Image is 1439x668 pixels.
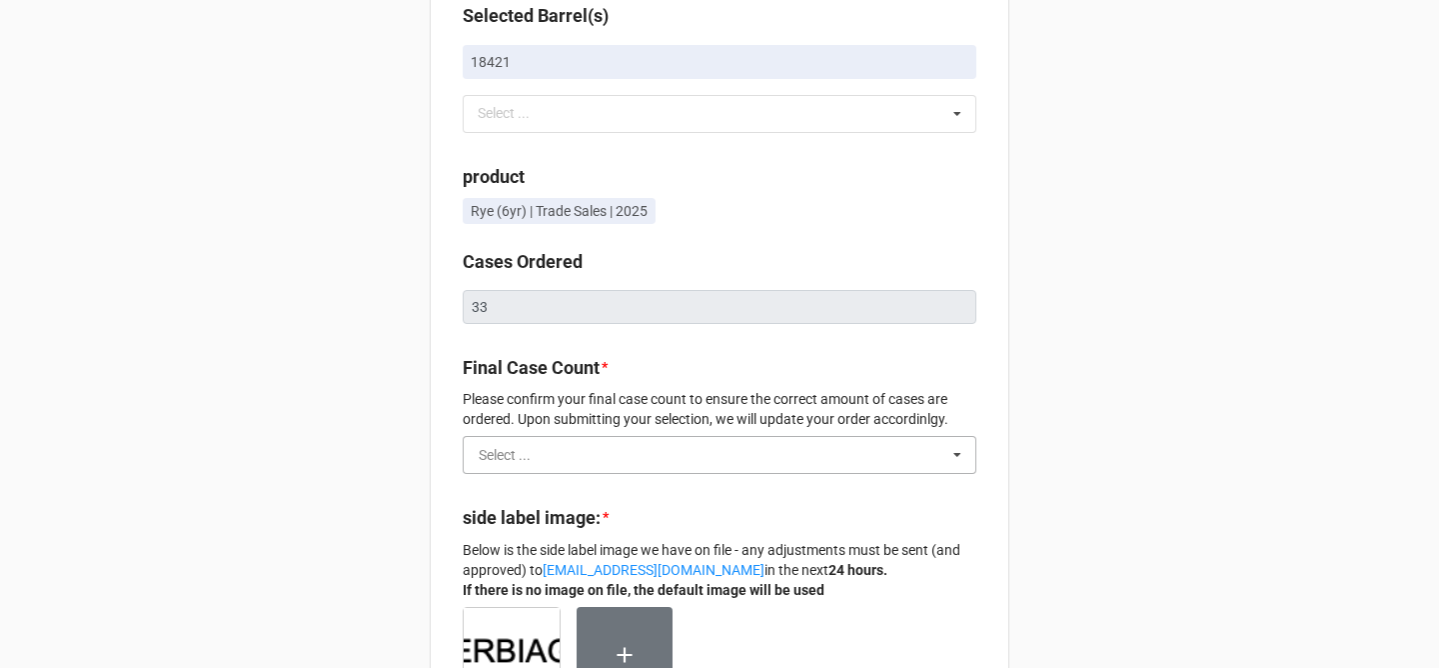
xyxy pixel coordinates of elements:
p: Rye (6yr) | Trade Sales | 2025 [471,201,648,221]
label: Final Case Count [463,354,600,382]
strong: 24 hours. [828,562,887,578]
p: Please confirm your final case count to ensure the correct amount of cases are ordered. Upon subm... [463,389,976,429]
p: 18421 [471,52,968,72]
label: Cases Ordered [463,248,583,276]
label: side label image: [463,504,601,532]
p: Below is the side label image we have on file - any adjustments must be sent (and approved) to in... [463,540,976,600]
label: Selected Barrel(s) [463,2,609,30]
b: product [463,166,525,187]
div: Select ... [479,448,531,462]
strong: If there is no image on file, the default image will be used [463,582,824,598]
div: Select ... [473,102,559,125]
a: [EMAIL_ADDRESS][DOMAIN_NAME] [543,562,764,578]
